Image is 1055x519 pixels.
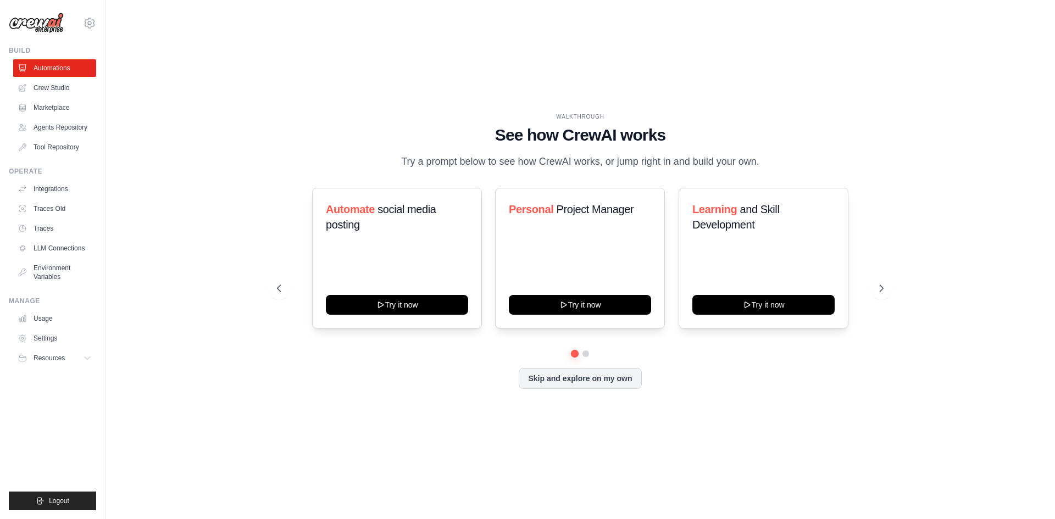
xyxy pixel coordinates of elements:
button: Try it now [692,295,835,315]
button: Try it now [326,295,468,315]
span: Resources [34,354,65,362]
a: Traces Old [13,200,96,217]
a: Crew Studio [13,79,96,97]
span: Learning [692,203,737,215]
p: Try a prompt below to see how CrewAI works, or jump right in and build your own. [396,154,765,170]
span: social media posting [326,203,436,231]
a: Tool Repository [13,138,96,156]
img: Logo [9,13,64,34]
span: Automate [326,203,375,215]
button: Try it now [509,295,651,315]
a: Environment Variables [13,259,96,286]
a: Agents Repository [13,119,96,136]
a: Integrations [13,180,96,198]
div: Build [9,46,96,55]
a: Usage [13,310,96,327]
h1: See how CrewAI works [277,125,884,145]
span: Logout [49,496,69,505]
span: and Skill Development [692,203,779,231]
a: Marketplace [13,99,96,116]
a: LLM Connections [13,239,96,257]
button: Skip and explore on my own [519,368,641,389]
a: Automations [13,59,96,77]
div: Operate [9,167,96,176]
a: Traces [13,220,96,237]
div: Manage [9,297,96,305]
div: WALKTHROUGH [277,113,884,121]
button: Resources [13,349,96,367]
a: Settings [13,330,96,347]
button: Logout [9,492,96,510]
span: Project Manager [557,203,634,215]
span: Personal [509,203,553,215]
